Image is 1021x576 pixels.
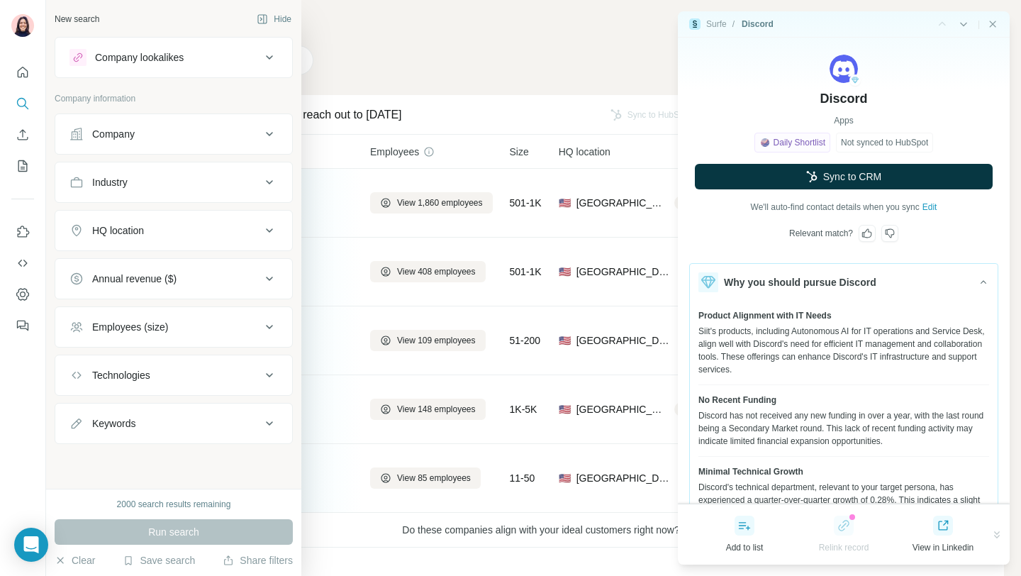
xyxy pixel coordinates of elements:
button: Share filters [223,553,293,567]
div: Do these companies align with your ideal customers right now? [123,513,1004,548]
div: Discord has not received any new funding in over a year, with the last round being a Secondary Ma... [698,409,989,448]
div: Open Intercom Messenger [14,528,48,562]
h4: Search [123,17,1004,37]
button: Side panel - Next [956,17,971,31]
button: Use Surfe API [11,250,34,276]
span: We'll auto-find contact details when you sync [751,201,920,214]
span: Daily Shortlist [774,136,825,149]
button: Industry [55,165,292,199]
div: 2000 search results remaining [117,498,231,511]
span: [GEOGRAPHIC_DATA], [US_STATE] [576,402,669,416]
span: 🇺🇸 [559,333,571,348]
button: Company lookalikes [55,40,292,74]
div: | [978,18,980,31]
span: View 85 employees [397,472,471,484]
button: Feedback [11,313,34,338]
span: 501-1K [510,196,542,210]
button: Clear [55,553,95,567]
span: HQ location [559,145,610,159]
img: Surfe Logo [689,18,701,30]
div: Industry [92,175,128,189]
div: Company [92,127,135,141]
div: Siit's products, including Autonomous AI for IT operations and Service Desk, align well with Disc... [698,325,989,376]
span: [GEOGRAPHIC_DATA], [US_STATE] [576,265,674,279]
span: View 408 employees [397,265,476,278]
div: Annual revenue ($) [92,272,177,286]
button: Dashboard [11,282,34,307]
span: Product Alignment with IT Needs [698,309,832,322]
button: Use Surfe on LinkedIn [11,219,34,245]
div: Relevant match ? [789,227,853,240]
div: Discord [742,18,774,31]
span: Discord [820,89,867,109]
span: View 1,860 employees [397,196,483,209]
button: Technologies [55,358,292,392]
span: [GEOGRAPHIC_DATA], [US_STATE] [576,333,674,348]
span: Apps [834,114,853,127]
button: My lists [11,153,34,179]
span: View in Linkedin [913,541,974,554]
span: No Recent Funding [698,394,776,406]
span: Why you should pursue Discord [724,275,876,289]
span: Minimal Technical Growth [698,465,803,478]
button: Quick start [11,60,34,85]
span: 🇺🇸 [559,402,571,416]
button: Edit [922,201,937,214]
span: Size [510,145,529,159]
span: [GEOGRAPHIC_DATA] [576,471,674,485]
span: Employees [370,145,419,159]
div: Employees (size) [92,320,168,334]
img: Avatar [11,14,34,37]
button: Hide [247,9,301,30]
div: Keywords [92,416,135,431]
button: Why you should pursue Discord [690,264,998,301]
span: 🇺🇸 [559,471,571,485]
button: Keywords [55,406,292,441]
button: View 148 employees [370,399,486,420]
button: Annual revenue ($) [55,262,292,296]
button: Search [11,91,34,116]
span: 🇺🇸 [559,265,571,279]
span: Relink record [819,541,869,554]
div: Technologies [92,368,150,382]
button: Close side panel [987,18,998,30]
span: 51-200 [510,333,541,348]
button: HQ location [55,214,292,248]
span: [GEOGRAPHIC_DATA], [US_STATE] [576,196,669,210]
button: View 1,860 employees [370,192,493,214]
img: check [761,138,769,147]
button: Sync to CRM [695,164,993,189]
li: / [732,18,735,31]
button: View 109 employees [370,330,486,351]
span: 1K-5K [510,402,537,416]
button: Save search [123,553,195,567]
span: 11-50 [510,471,535,485]
span: Add to list [726,541,764,554]
span: View 109 employees [397,334,476,347]
span: View 148 employees [397,403,476,416]
div: Company lookalikes [95,50,184,65]
button: Company [55,117,292,151]
div: Discord's technical department, relevant to your target persona, has experienced a quarter-over-q... [698,481,989,519]
div: New search [55,13,99,26]
button: Employees (size) [55,310,292,344]
p: Company information [55,92,293,105]
div: HQ location [92,223,144,238]
div: Surfe [706,18,727,31]
span: 🇺🇸 [559,196,571,210]
img: Logo of Discord [830,55,858,83]
span: 501-1K [510,265,542,279]
button: Enrich CSV [11,122,34,148]
button: View 85 employees [370,467,481,489]
button: View 408 employees [370,261,486,282]
span: Not synced to HubSpot [841,136,928,149]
